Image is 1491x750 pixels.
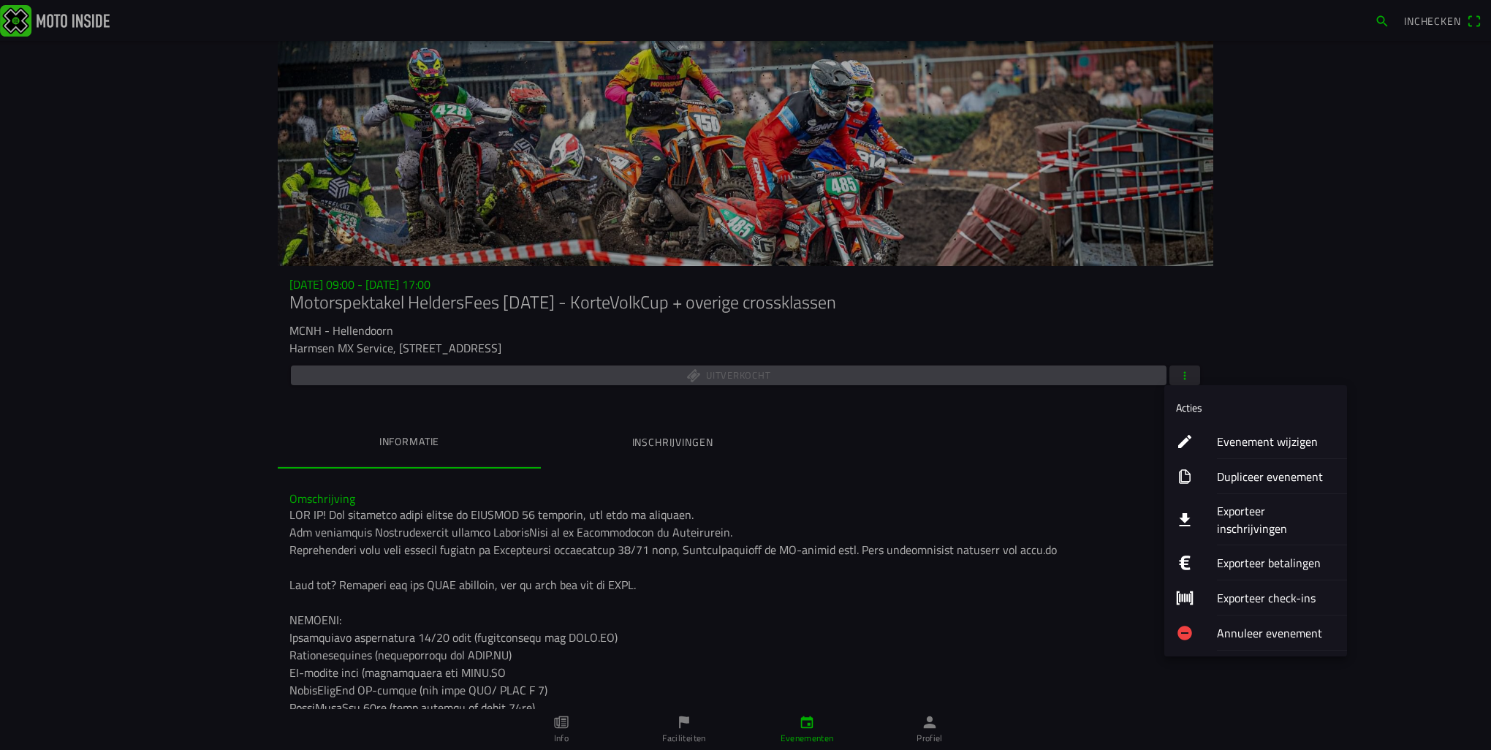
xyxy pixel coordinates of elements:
ion-label: Dupliceer evenement [1217,468,1335,485]
ion-label: Annuleer evenement [1217,624,1335,642]
ion-label: Exporteer check-ins [1217,589,1335,607]
ion-icon: download [1176,511,1194,529]
ion-icon: create [1176,433,1194,450]
ion-icon: barcode [1176,589,1194,607]
ion-icon: copy [1176,468,1194,485]
ion-icon: logo euro [1176,554,1194,572]
ion-label: Exporteer betalingen [1217,554,1335,572]
ion-label: Evenement wijzigen [1217,433,1335,450]
ion-icon: remove circle [1176,624,1194,642]
ion-label: Acties [1176,400,1202,415]
ion-label: Exporteer inschrijvingen [1217,502,1335,537]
